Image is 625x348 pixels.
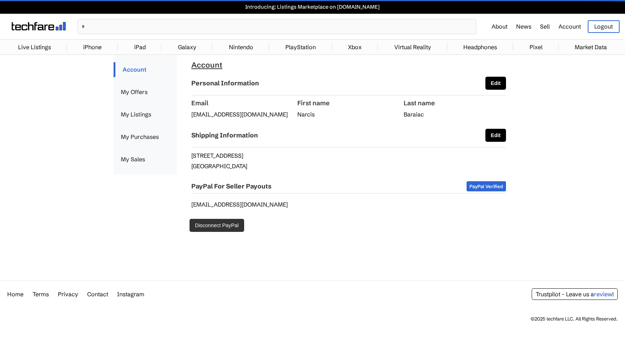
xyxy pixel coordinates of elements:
a: Xbox [344,40,365,54]
a: Introducing: Listings Marketplace on [DOMAIN_NAME] [4,4,621,10]
img: techfare logo [12,22,66,30]
a: iPhone [80,40,105,54]
a: Contact [87,290,108,298]
a: Live Listings [14,40,55,54]
h2: Personal Information [191,79,259,87]
h2: PayPal For Seller Payouts [191,182,272,190]
a: Terms [33,290,49,298]
label: Email [191,99,294,107]
a: My Sales [114,152,177,167]
a: Galaxy [174,40,200,54]
a: My Listings [114,107,177,122]
a: PlayStation [282,40,319,54]
p: [STREET_ADDRESS] [191,151,506,160]
a: Privacy [58,290,78,298]
a: My Purchases [114,130,177,145]
a: Market Data [571,40,611,54]
button: Edit [485,77,506,90]
a: My Offers [114,85,177,100]
a: Headphones [460,40,501,54]
label: Last name [404,99,506,107]
p: [EMAIL_ADDRESS][DOMAIN_NAME] [191,111,294,118]
span: review [594,290,612,298]
h2: Shipping Information [191,131,258,139]
h1: Account [191,60,506,69]
a: About [492,23,507,30]
a: News [516,23,531,30]
a: Sell [540,23,550,30]
p: Baraiac [404,111,506,118]
a: Home [7,290,24,298]
a: Pixel [526,40,546,54]
span: PayPal Verified [467,181,506,191]
p: [EMAIL_ADDRESS][DOMAIN_NAME] [191,201,506,208]
a: Trustpilot - Leave us areview! [536,290,614,298]
a: Account [114,62,177,77]
a: Virtual Reality [391,40,435,54]
a: Instagram [117,290,144,298]
button: Edit [485,129,506,142]
p: [GEOGRAPHIC_DATA] [191,162,506,170]
label: First name [297,99,400,107]
button: Disconnect PayPal [190,219,244,232]
a: iPad [131,40,149,54]
a: Account [558,23,581,30]
p: Narcis [297,111,400,118]
a: Nintendo [225,40,257,54]
div: ©2025 techfare LLC. All Rights Reserved. [531,316,618,322]
a: Logout [588,20,620,33]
